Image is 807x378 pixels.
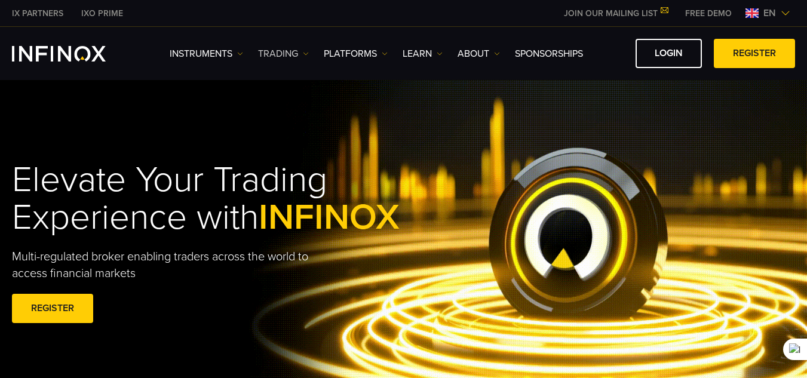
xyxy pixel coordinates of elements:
a: LOGIN [636,39,702,68]
a: JOIN OUR MAILING LIST [555,8,676,19]
a: TRADING [258,47,309,61]
a: PLATFORMS [324,47,388,61]
a: ABOUT [458,47,500,61]
a: SPONSORSHIPS [515,47,583,61]
a: INFINOX MENU [676,7,741,20]
a: REGISTER [12,294,93,323]
a: INFINOX [3,7,72,20]
h1: Elevate Your Trading Experience with [12,161,427,236]
a: Instruments [170,47,243,61]
a: INFINOX Logo [12,46,134,62]
a: INFINOX [72,7,132,20]
span: en [759,6,781,20]
a: REGISTER [714,39,795,68]
span: INFINOX [259,196,400,239]
a: Learn [403,47,443,61]
p: Multi-regulated broker enabling traders across the world to access financial markets [12,248,344,282]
